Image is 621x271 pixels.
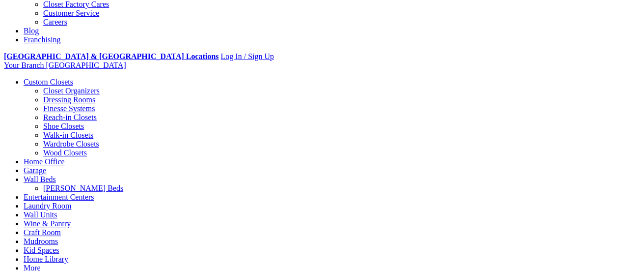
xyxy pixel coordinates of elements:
a: Kid Spaces [24,246,59,254]
a: Laundry Room [24,202,71,210]
a: [PERSON_NAME] Beds [43,184,123,192]
a: Dressing Rooms [43,95,95,104]
a: Custom Closets [24,78,73,86]
span: [GEOGRAPHIC_DATA] [46,61,126,69]
a: Customer Service [43,9,99,17]
a: Closet Organizers [43,87,100,95]
a: Craft Room [24,228,61,237]
a: Garage [24,166,46,175]
a: Walk-in Closets [43,131,93,139]
a: Wardrobe Closets [43,140,99,148]
a: Wall Beds [24,175,56,183]
a: Blog [24,27,39,35]
a: Home Library [24,255,68,263]
a: Wine & Pantry [24,219,71,228]
a: Reach-in Closets [43,113,97,121]
a: Home Office [24,157,65,166]
a: Log In / Sign Up [220,52,273,60]
a: Mudrooms [24,237,58,245]
a: Franchising [24,35,61,44]
span: Your Branch [4,61,44,69]
a: Entertainment Centers [24,193,94,201]
a: Wood Closets [43,149,87,157]
a: Careers [43,18,67,26]
a: [GEOGRAPHIC_DATA] & [GEOGRAPHIC_DATA] Locations [4,52,218,60]
a: Your Branch [GEOGRAPHIC_DATA] [4,61,126,69]
a: Finesse Systems [43,104,95,113]
a: Shoe Closets [43,122,84,130]
a: Wall Units [24,211,57,219]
